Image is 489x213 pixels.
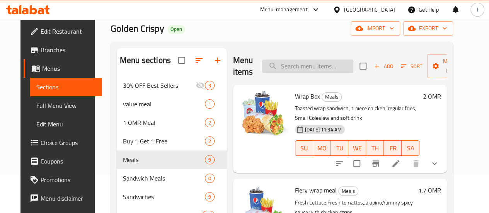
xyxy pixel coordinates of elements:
[366,154,385,173] button: Branch-specific-item
[24,59,102,78] a: Menus
[117,150,227,169] div: Meals9
[111,20,164,37] span: Golden Crispy
[174,52,190,68] span: Select all sections
[369,143,381,154] span: TH
[205,138,214,145] span: 2
[205,193,214,201] span: 9
[405,143,416,154] span: SA
[355,58,371,74] span: Select section
[123,192,205,201] span: Sandwiches
[36,82,96,92] span: Sections
[24,152,102,170] a: Coupons
[190,51,208,70] span: Sort sections
[196,81,205,90] svg: Inactive section
[399,60,424,72] button: Sort
[41,194,96,203] span: Menu disclaimer
[30,96,102,115] a: Full Menu View
[36,101,96,110] span: Full Menu View
[433,56,473,76] span: Manage items
[123,99,205,109] span: value meal
[123,81,196,90] span: 30% OFF Best Sellers
[233,55,253,78] h2: Menu items
[371,60,396,72] span: Add item
[351,143,363,154] span: WE
[41,175,96,184] span: Promotions
[409,24,447,33] span: export
[402,140,419,156] button: SA
[41,45,96,55] span: Branches
[295,90,320,102] span: Wrap Box
[239,91,289,140] img: Wrap Box
[167,26,185,32] span: Open
[117,132,227,150] div: Buy 1 Get 1 Free2
[117,76,227,95] div: 30% OFF Best Sellers3
[41,27,96,36] span: Edit Restaurant
[338,186,358,196] div: Meals
[167,25,185,34] div: Open
[24,41,102,59] a: Branches
[30,78,102,96] a: Sections
[302,126,345,133] span: [DATE] 11:34 AM
[123,118,205,127] div: 1 OMR Meal
[205,119,214,126] span: 2
[477,5,478,14] span: I
[357,24,394,33] span: import
[24,22,102,41] a: Edit Restaurant
[205,156,214,164] span: 9
[208,51,227,70] button: Add section
[344,5,395,14] div: [GEOGRAPHIC_DATA]
[391,159,400,168] a: Edit menu item
[384,140,402,156] button: FR
[123,155,205,164] span: Meals
[387,143,399,154] span: FR
[313,140,331,156] button: MO
[205,82,214,89] span: 3
[117,113,227,132] div: 1 OMR Meal2
[298,143,310,154] span: SU
[322,92,342,102] div: Meals
[205,174,215,183] div: items
[205,192,215,201] div: items
[123,174,205,183] span: Sandwich Meals
[407,154,425,173] button: delete
[348,140,366,156] button: WE
[24,189,102,208] a: Menu disclaimer
[322,92,341,101] span: Meals
[316,143,328,154] span: MO
[117,169,227,187] div: Sandwich Meals0
[330,154,349,173] button: sort-choices
[351,21,400,36] button: import
[349,155,365,172] span: Select to update
[430,159,439,168] svg: Show Choices
[262,60,353,73] input: search
[295,184,337,196] span: Fiery wrap meal
[339,187,358,196] span: Meals
[331,140,349,156] button: TU
[24,133,102,152] a: Choice Groups
[24,170,102,189] a: Promotions
[295,104,420,123] p: Toasted wrap sandwich, 1 piece chicken, regular fries, Small Coleslaw and soft drink
[205,155,215,164] div: items
[205,118,215,127] div: items
[373,62,394,71] span: Add
[423,91,441,102] h6: 2 OMR
[36,119,96,129] span: Edit Menu
[427,54,479,78] button: Manage items
[41,138,96,147] span: Choice Groups
[30,115,102,133] a: Edit Menu
[117,95,227,113] div: value meal1
[425,154,444,173] button: show more
[418,185,441,196] h6: 1.7 OMR
[117,187,227,206] div: Sandwiches9
[371,60,396,72] button: Add
[123,136,205,146] span: Buy 1 Get 1 Free
[41,157,96,166] span: Coupons
[205,101,214,108] span: 1
[366,140,384,156] button: TH
[334,143,346,154] span: TU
